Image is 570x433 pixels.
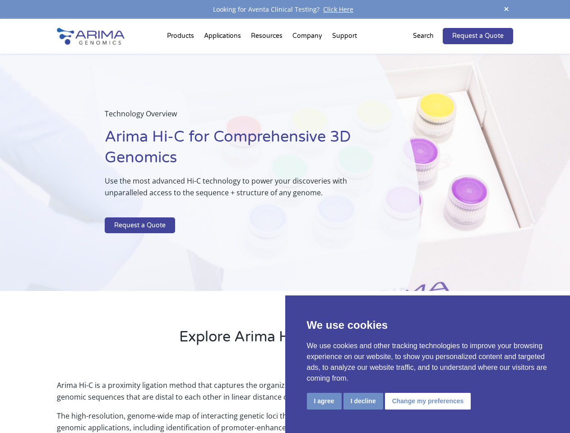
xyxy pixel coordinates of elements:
a: Request a Quote [443,28,513,44]
p: Search [413,30,434,42]
p: We use cookies [307,317,549,333]
button: I agree [307,393,342,410]
button: I decline [343,393,383,410]
div: Looking for Aventa Clinical Testing? [57,4,513,15]
a: Click Here [320,5,357,14]
p: Use the most advanced Hi-C technology to power your discoveries with unparalleled access to the s... [105,175,374,206]
a: Request a Quote [105,217,175,234]
p: Arima Hi-C is a proximity ligation method that captures the organizational structure of chromatin... [57,379,513,410]
h1: Arima Hi-C for Comprehensive 3D Genomics [105,127,374,175]
img: Arima-Genomics-logo [57,28,125,45]
h2: Explore Arima Hi-C Technology [57,327,513,354]
p: Technology Overview [105,108,374,127]
button: Change my preferences [385,393,471,410]
p: We use cookies and other tracking technologies to improve your browsing experience on our website... [307,341,549,384]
